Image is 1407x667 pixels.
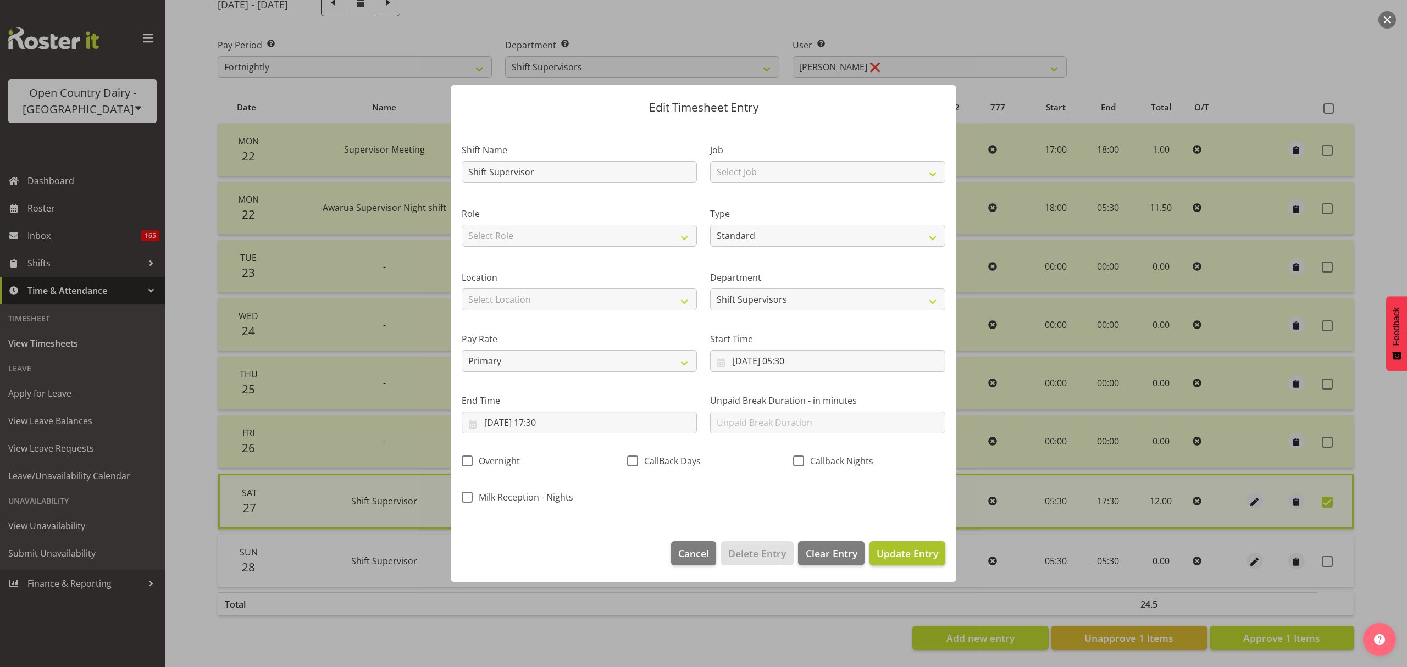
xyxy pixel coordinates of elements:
[710,394,945,407] label: Unpaid Break Duration - in minutes
[462,161,697,183] input: Shift Name
[798,541,864,565] button: Clear Entry
[462,412,697,433] input: Click to select...
[473,492,573,503] span: Milk Reception - Nights
[462,143,697,157] label: Shift Name
[462,271,697,284] label: Location
[638,455,701,466] span: CallBack Days
[877,547,938,560] span: Update Entry
[462,394,697,407] label: End Time
[1392,307,1402,346] span: Feedback
[462,332,697,346] label: Pay Rate
[462,102,945,113] p: Edit Timesheet Entry
[728,546,786,560] span: Delete Entry
[678,546,709,560] span: Cancel
[710,207,945,220] label: Type
[710,412,945,433] input: Unpaid Break Duration
[869,541,945,565] button: Update Entry
[462,207,697,220] label: Role
[1386,296,1407,371] button: Feedback - Show survey
[806,546,857,560] span: Clear Entry
[804,455,873,466] span: Callback Nights
[473,455,520,466] span: Overnight
[710,332,945,346] label: Start Time
[710,143,945,157] label: Job
[721,541,793,565] button: Delete Entry
[671,541,716,565] button: Cancel
[710,350,945,372] input: Click to select...
[710,271,945,284] label: Department
[1374,634,1385,645] img: help-xxl-2.png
